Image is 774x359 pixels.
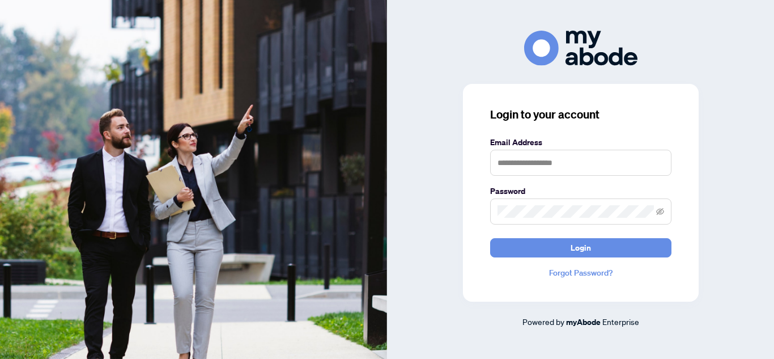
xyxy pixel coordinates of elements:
span: Login [571,239,591,257]
span: Powered by [522,316,564,327]
img: ma-logo [524,31,637,65]
span: Enterprise [602,316,639,327]
a: myAbode [566,316,601,328]
h3: Login to your account [490,107,671,123]
button: Login [490,238,671,257]
label: Email Address [490,136,671,149]
span: eye-invisible [656,208,664,216]
a: Forgot Password? [490,267,671,279]
label: Password [490,185,671,197]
